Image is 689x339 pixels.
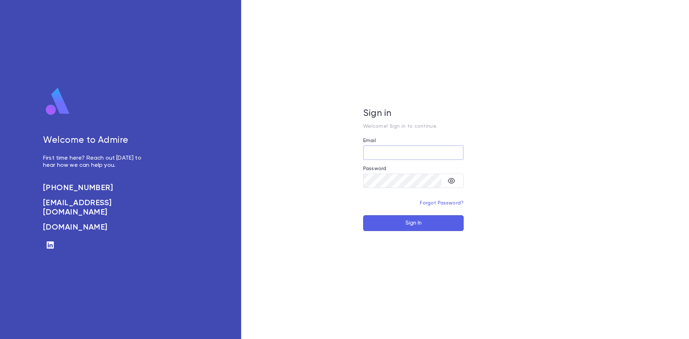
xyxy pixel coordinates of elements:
button: Sign In [363,215,464,231]
a: Forgot Password? [420,201,464,206]
label: Email [363,138,376,143]
button: toggle password visibility [444,174,459,188]
label: Password [363,166,386,171]
img: logo [43,87,72,116]
p: First time here? Reach out [DATE] to hear how we can help you. [43,155,149,169]
a: [DOMAIN_NAME] [43,223,149,232]
h5: Welcome to Admire [43,135,149,146]
p: Welcome! Sign in to continue. [363,123,464,129]
h5: Sign in [363,108,464,119]
a: [EMAIL_ADDRESS][DOMAIN_NAME] [43,198,149,217]
a: [PHONE_NUMBER] [43,183,149,193]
